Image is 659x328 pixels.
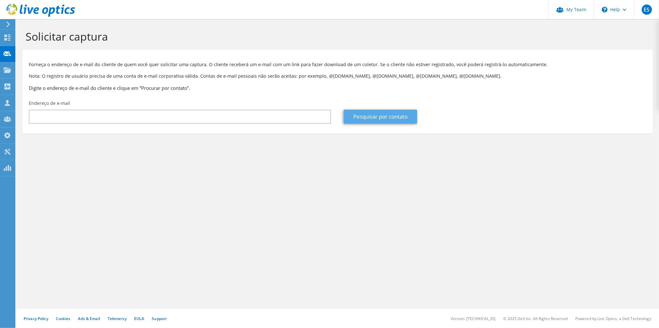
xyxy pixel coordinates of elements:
[29,73,646,80] p: Nota: O registro de usuário precisa de uma conta de e-mail corporativa válida. Contas de e-mail p...
[56,316,71,321] a: Cookies
[78,316,100,321] a: Ads & Email
[29,61,646,68] p: Forneça o endereço de e-mail do cliente de quem você quer solicitar uma captura. O cliente recebe...
[575,316,651,321] li: Powered by Live Optics, a Dell Technology
[451,316,496,321] li: Version: [TECHNICAL_ID]
[642,4,652,15] span: ES
[29,84,646,91] h3: Digite o endereço de e-mail do cliente e clique em “Procurar por contato”.
[29,100,70,106] label: Endereço de e-mail
[24,316,48,321] a: Privacy Policy
[602,7,608,12] svg: \n
[26,30,646,43] h1: Solicitar captura
[108,316,126,321] a: Telemetry
[344,110,417,124] a: Pesquisar por contato
[503,316,568,321] li: © 2025 Dell Inc. All Rights Reserved
[152,316,167,321] a: Support
[134,316,144,321] a: EULA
